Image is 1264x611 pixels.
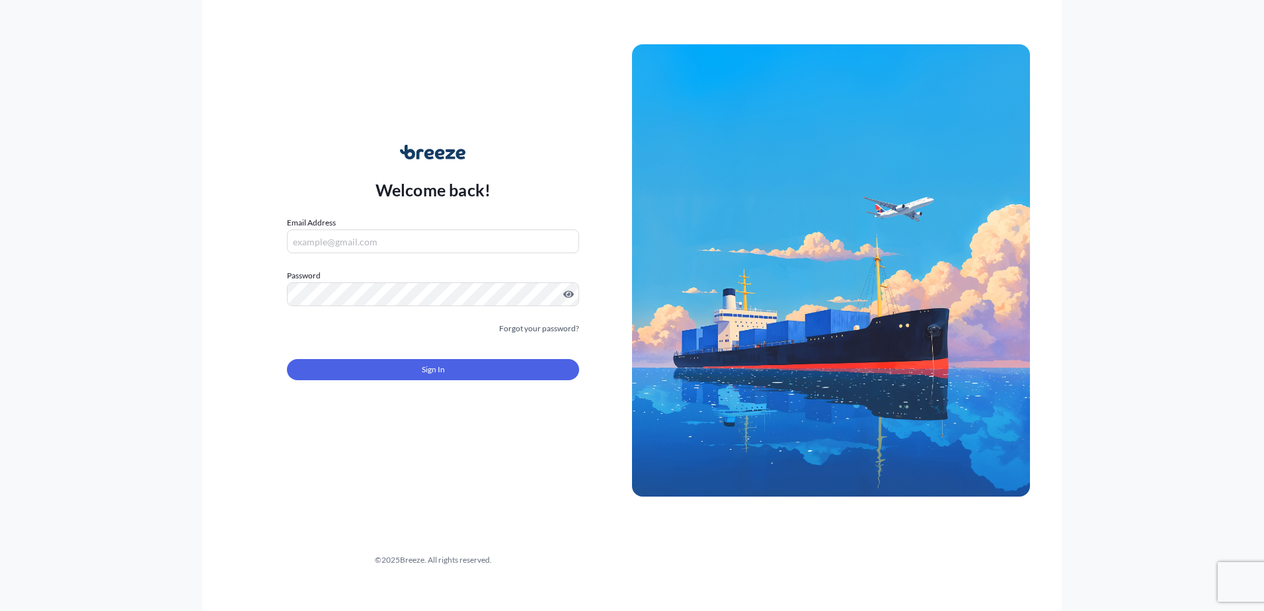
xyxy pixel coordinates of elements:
[287,359,579,380] button: Sign In
[563,289,574,300] button: Show password
[234,553,632,567] div: © 2025 Breeze. All rights reserved.
[632,44,1030,497] img: Ship illustration
[375,179,491,200] p: Welcome back!
[422,363,445,376] span: Sign In
[287,269,579,282] label: Password
[499,322,579,335] a: Forgot your password?
[287,229,579,253] input: example@gmail.com
[287,216,336,229] label: Email Address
